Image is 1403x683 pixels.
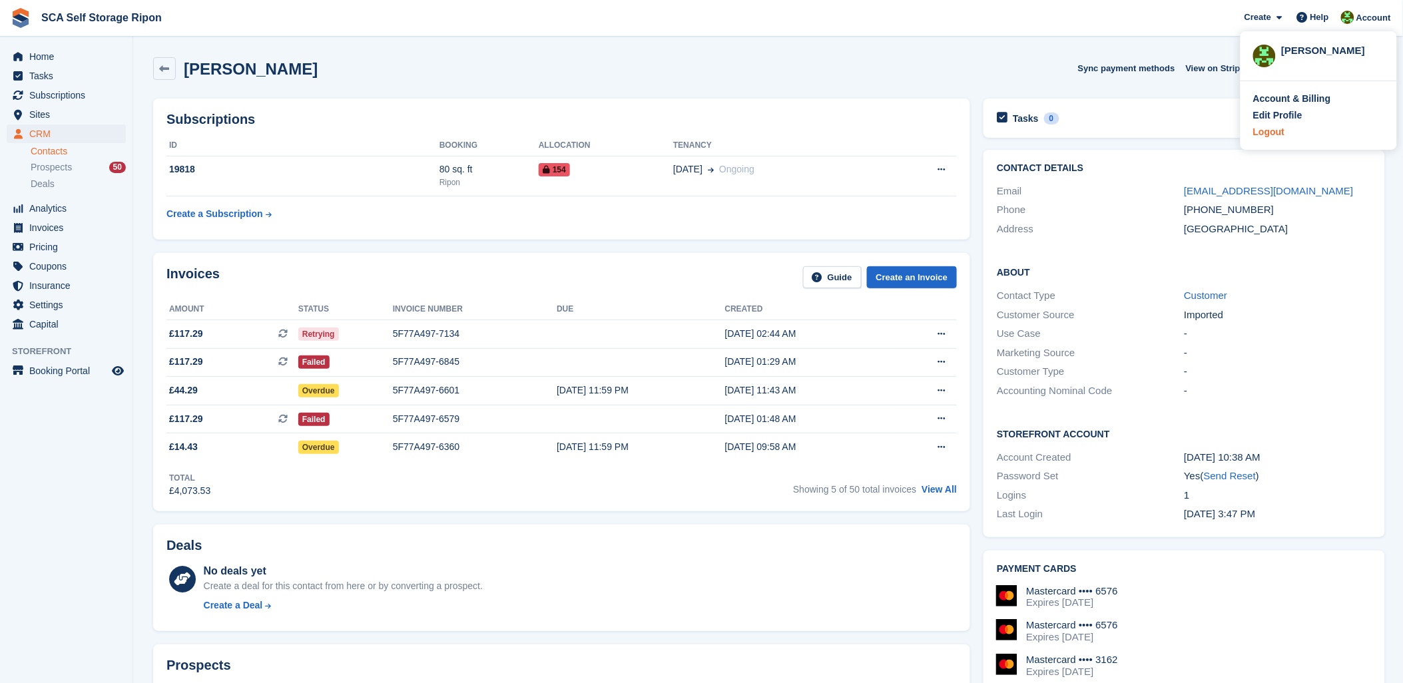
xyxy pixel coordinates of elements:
div: Email [997,184,1184,199]
h2: Contact Details [997,163,1371,174]
a: menu [7,124,126,143]
a: menu [7,47,126,66]
span: [DATE] [673,162,702,176]
span: Pricing [29,238,109,256]
h2: Subscriptions [166,112,957,127]
div: [DATE] 11:43 AM [725,383,892,397]
span: Deals [31,178,55,190]
a: Contacts [31,145,126,158]
a: menu [7,257,126,276]
div: Create a deal for this contact from here or by converting a prospect. [204,579,483,593]
div: Customer Source [997,308,1184,323]
a: Logout [1253,125,1384,139]
div: 5F77A497-7134 [393,327,557,341]
div: Password Set [997,469,1184,484]
a: Create a Deal [204,598,483,612]
span: Failed [298,355,330,369]
span: Coupons [29,257,109,276]
a: menu [7,199,126,218]
div: Marketing Source [997,345,1184,361]
h2: Payment cards [997,564,1371,574]
span: Storefront [12,345,133,358]
a: Create an Invoice [867,266,958,288]
div: 1 [1184,488,1371,503]
span: £44.29 [169,383,198,397]
span: Settings [29,296,109,314]
span: ( ) [1201,470,1259,481]
span: Booking Portal [29,361,109,380]
div: Accounting Nominal Code [997,383,1184,399]
span: Help [1310,11,1329,24]
span: £117.29 [169,412,203,426]
div: [DATE] 02:44 AM [725,327,892,341]
span: View on Stripe [1186,62,1245,75]
span: Overdue [298,441,339,454]
a: Send Reset [1204,470,1256,481]
span: Invoices [29,218,109,237]
span: Tasks [29,67,109,85]
div: Last Login [997,507,1184,522]
a: menu [7,105,126,124]
span: Overdue [298,384,339,397]
span: Subscriptions [29,86,109,105]
div: - [1184,345,1371,361]
a: Prospects 50 [31,160,126,174]
div: [DATE] 01:29 AM [725,355,892,369]
a: Account & Billing [1253,92,1384,106]
a: menu [7,296,126,314]
span: £117.29 [169,355,203,369]
div: - [1184,364,1371,379]
a: menu [7,86,126,105]
img: Mastercard Logo [996,585,1017,606]
a: menu [7,315,126,334]
h2: Deals [166,538,202,553]
th: Tenancy [673,135,884,156]
th: Allocation [539,135,673,156]
div: [DATE] 10:38 AM [1184,450,1371,465]
span: £14.43 [169,440,198,454]
div: Create a Subscription [166,207,263,221]
h2: Tasks [1013,113,1039,124]
a: Create a Subscription [166,202,272,226]
a: menu [7,276,126,295]
div: Total [169,472,210,484]
span: Home [29,47,109,66]
div: £4,073.53 [169,484,210,498]
div: - [1184,383,1371,399]
div: Address [997,222,1184,237]
img: Mastercard Logo [996,654,1017,675]
div: 80 sq. ft [439,162,539,176]
img: Kelly Neesham [1341,11,1354,24]
a: View All [922,484,957,495]
div: 5F77A497-6579 [393,412,557,426]
a: menu [7,361,126,380]
div: 5F77A497-6845 [393,355,557,369]
div: - [1184,326,1371,341]
span: Analytics [29,199,109,218]
div: 19818 [166,162,439,176]
th: Amount [166,299,298,320]
div: [DATE] 11:59 PM [557,440,724,454]
div: Edit Profile [1253,109,1302,122]
img: Mastercard Logo [996,619,1017,640]
a: menu [7,238,126,256]
span: Showing 5 of 50 total invoices [793,484,916,495]
th: Invoice number [393,299,557,320]
img: stora-icon-8386f47178a22dfd0bd8f6a31ec36ba5ce8667c1dd55bd0f319d3a0aa187defe.svg [11,8,31,28]
a: Customer [1184,290,1227,301]
div: Logins [997,488,1184,503]
a: [EMAIL_ADDRESS][DOMAIN_NAME] [1184,185,1353,196]
div: Imported [1184,308,1371,323]
div: Contact Type [997,288,1184,304]
h2: Prospects [166,658,231,673]
time: 2024-06-28 14:47:45 UTC [1184,508,1255,519]
a: Deals [31,177,126,191]
th: Booking [439,135,539,156]
span: Account [1356,11,1391,25]
div: Account & Billing [1253,92,1331,106]
th: Created [725,299,892,320]
div: 50 [109,162,126,173]
div: Logout [1253,125,1284,139]
div: No deals yet [204,563,483,579]
button: Sync payment methods [1078,57,1175,79]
